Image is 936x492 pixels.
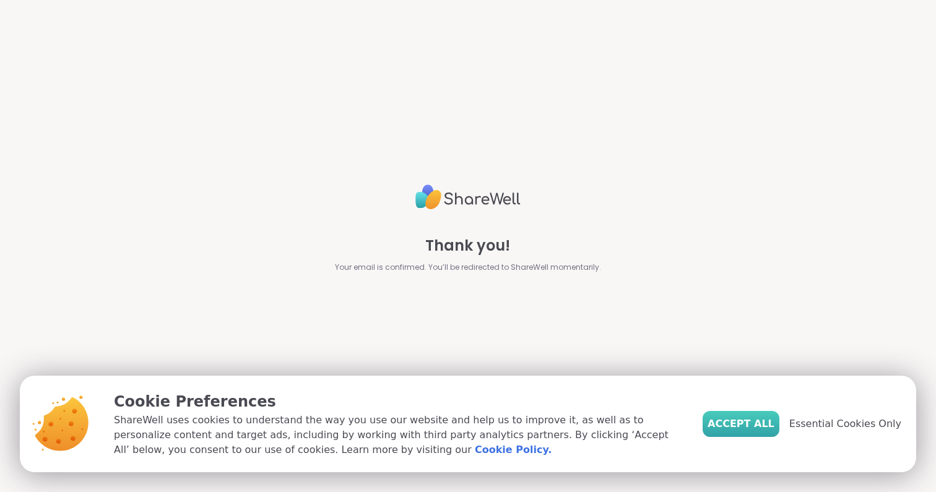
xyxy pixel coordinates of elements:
[114,391,683,413] p: Cookie Preferences
[114,413,683,457] p: ShareWell uses cookies to understand the way you use our website and help us to improve it, as we...
[703,411,779,437] button: Accept All
[335,262,601,273] span: Your email is confirmed. You’ll be redirected to ShareWell momentarily.
[415,179,521,215] img: ShareWell Logo
[789,416,901,431] span: Essential Cookies Only
[425,235,510,257] span: Thank you!
[708,416,774,431] span: Accept All
[475,442,552,457] a: Cookie Policy.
